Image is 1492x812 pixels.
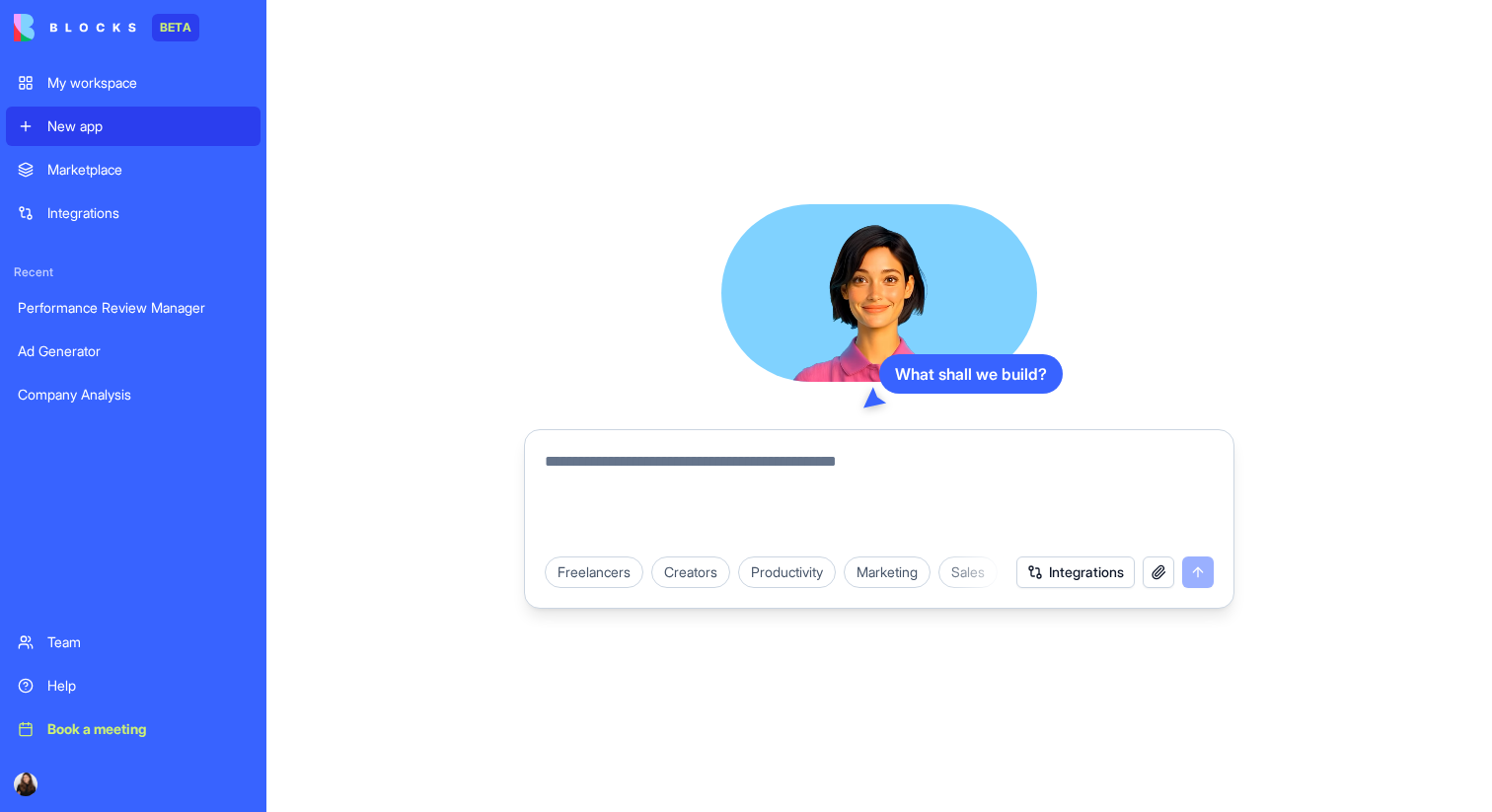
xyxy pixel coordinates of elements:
a: Performance Review Manager [6,288,261,328]
a: Ad Generator [6,332,261,371]
a: My workspace [6,63,261,103]
div: Marketplace [47,160,249,180]
a: Marketplace [6,150,261,189]
div: Team [47,632,249,652]
div: What shall we build? [879,354,1063,394]
div: Creators [651,556,730,588]
div: Sales [938,556,998,588]
div: Company Analysis [18,385,249,405]
a: Team [6,623,261,662]
div: Help [47,676,249,696]
div: BETA [152,14,199,41]
div: Integrations [47,203,249,223]
div: Productivity [738,556,836,588]
div: Performance Review Manager [18,298,249,318]
a: Integrations [6,193,261,233]
div: Ad Generator [18,341,249,361]
a: Book a meeting [6,709,261,749]
a: New app [6,107,261,146]
img: profile_pic_qbya32.jpg [14,773,37,796]
div: Freelancers [545,556,643,588]
div: Marketing [844,556,931,588]
a: BETA [14,14,199,41]
button: Integrations [1016,556,1135,588]
a: Company Analysis [6,375,261,414]
div: Book a meeting [47,719,249,739]
img: logo [14,14,136,41]
a: Help [6,666,261,705]
div: My workspace [47,73,249,93]
span: Recent [6,264,261,280]
div: New app [47,116,249,136]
